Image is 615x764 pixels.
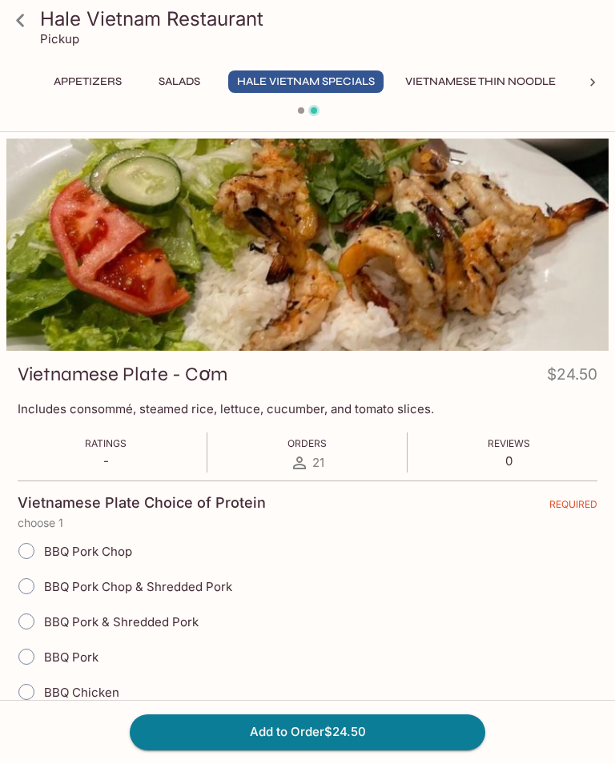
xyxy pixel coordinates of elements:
[396,70,565,93] button: Vietnamese Thin Noodle
[18,401,597,416] p: Includes consommé, steamed rice, lettuce, cucumber, and tomato slices.
[45,70,131,93] button: Appetizers
[40,6,602,31] h3: Hale Vietnam Restaurant
[312,455,324,470] span: 21
[549,498,597,517] span: REQUIRED
[143,70,215,93] button: Salads
[488,437,530,449] span: Reviews
[130,714,485,750] button: Add to Order$24.50
[44,649,98,665] span: BBQ Pork
[18,517,597,529] p: choose 1
[488,453,530,468] p: 0
[18,362,227,387] h3: Vietnamese Plate - Cơm
[228,70,384,93] button: Hale Vietnam Specials
[18,494,266,512] h4: Vietnamese Plate Choice of Protein
[547,362,597,393] h4: $24.50
[85,437,127,449] span: Ratings
[40,31,79,46] p: Pickup
[6,139,609,351] div: Vietnamese Plate - Cơm
[44,579,232,594] span: BBQ Pork Chop & Shredded Pork
[44,614,199,629] span: BBQ Pork & Shredded Pork
[44,685,119,700] span: BBQ Chicken
[44,544,132,559] span: BBQ Pork Chop
[287,437,327,449] span: Orders
[85,453,127,468] p: -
